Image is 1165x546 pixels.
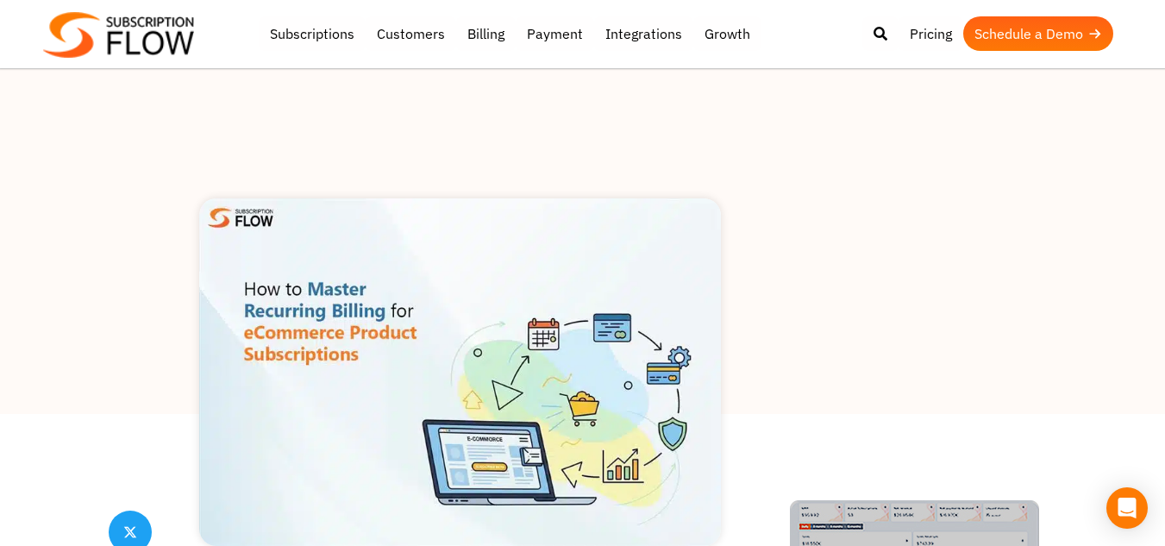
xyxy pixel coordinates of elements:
a: Subscriptions [259,16,366,51]
a: Pricing [899,16,963,51]
a: Growth [693,16,761,51]
div: Open Intercom Messenger [1106,487,1148,529]
a: Schedule a Demo [963,16,1113,51]
a: Integrations [594,16,693,51]
a: Customers [366,16,456,51]
a: Payment [516,16,594,51]
a: Billing [456,16,516,51]
img: Subscriptionflow [43,12,194,58]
